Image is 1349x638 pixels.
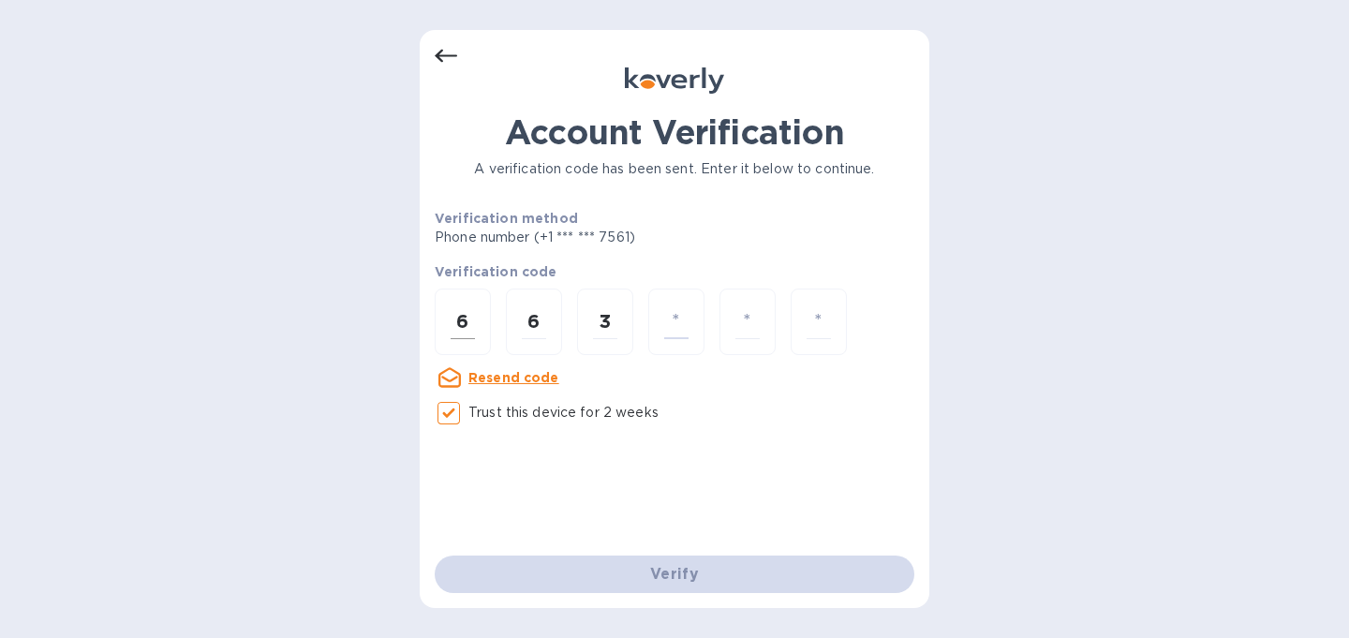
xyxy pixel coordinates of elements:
[435,159,914,179] p: A verification code has been sent. Enter it below to continue.
[435,112,914,152] h1: Account Verification
[435,228,778,247] p: Phone number (+1 *** *** 7561)
[435,262,914,281] p: Verification code
[435,211,578,226] b: Verification method
[468,370,559,385] u: Resend code
[468,403,659,423] p: Trust this device for 2 weeks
